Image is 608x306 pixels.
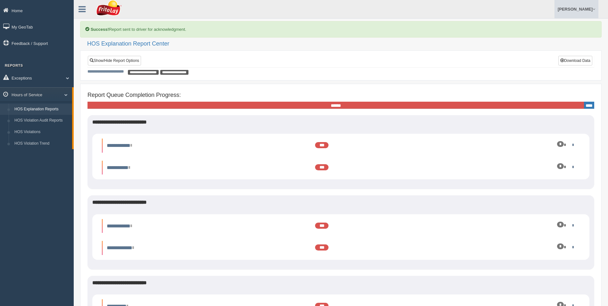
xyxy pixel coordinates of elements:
[102,161,580,175] li: Expand
[87,92,594,98] h4: Report Queue Completion Progress:
[91,27,109,32] b: Success!
[102,139,580,153] li: Expand
[12,104,72,115] a: HOS Explanation Reports
[12,138,72,149] a: HOS Violation Trend
[88,56,141,65] a: Show/Hide Report Options
[80,21,602,38] div: Report sent to driver for acknowledgment.
[87,41,602,47] h2: HOS Explanation Report Center
[12,115,72,126] a: HOS Violation Audit Reports
[558,56,592,65] button: Download Data
[12,126,72,138] a: HOS Violations
[102,219,580,233] li: Expand
[102,241,580,255] li: Expand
